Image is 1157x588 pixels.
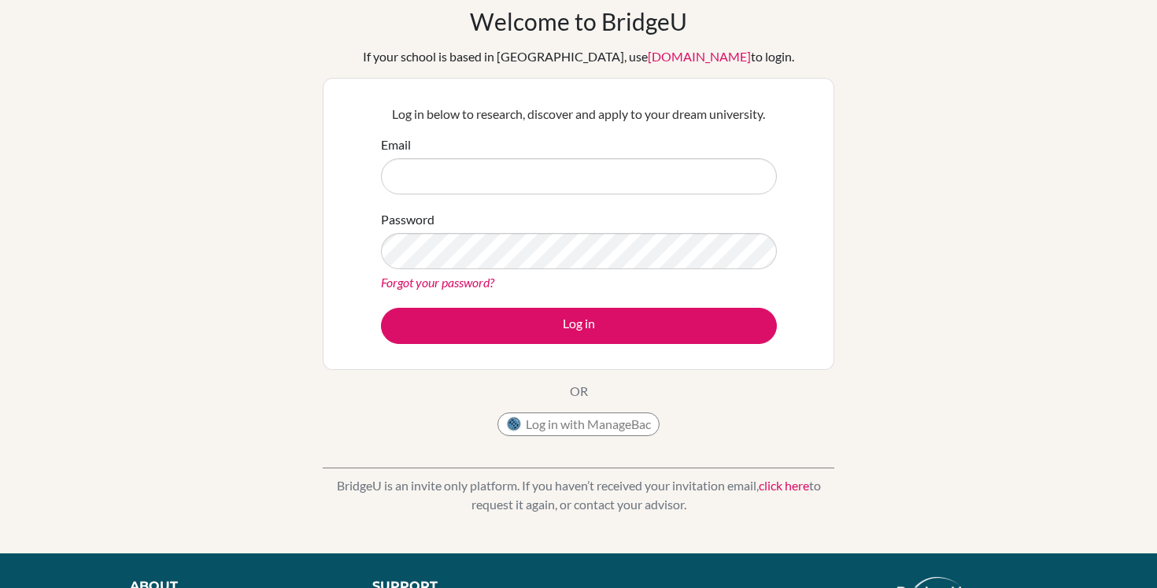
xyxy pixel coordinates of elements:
[381,308,777,344] button: Log in
[381,105,777,124] p: Log in below to research, discover and apply to your dream university.
[497,412,660,436] button: Log in with ManageBac
[381,210,434,229] label: Password
[381,275,494,290] a: Forgot your password?
[381,135,411,154] label: Email
[759,478,809,493] a: click here
[570,382,588,401] p: OR
[323,476,834,514] p: BridgeU is an invite only platform. If you haven’t received your invitation email, to request it ...
[363,47,794,66] div: If your school is based in [GEOGRAPHIC_DATA], use to login.
[470,7,687,35] h1: Welcome to BridgeU
[648,49,751,64] a: [DOMAIN_NAME]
